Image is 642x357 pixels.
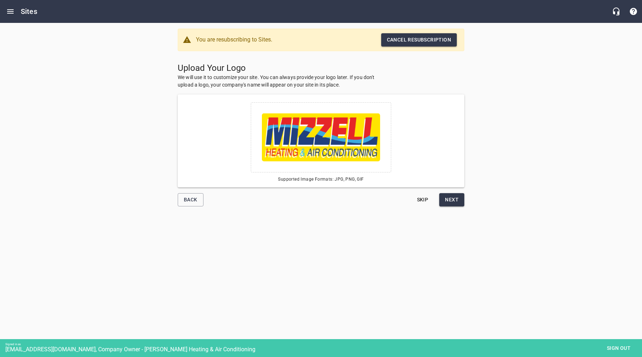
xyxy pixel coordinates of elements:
[196,33,311,47] div: You are resubscribing to Sites.
[411,193,434,206] button: Skip
[381,33,457,47] button: Cancel resubscription
[625,3,642,20] button: Support Portal
[608,3,625,20] button: Live Chat
[178,74,391,89] p: We will use it to customize your site. You can always provide your logo later. If you don't uploa...
[445,195,459,204] span: Next
[604,344,634,353] span: Sign out
[178,193,203,206] button: Back
[182,176,460,183] span: Supported Image Formats: JPG, PNG, GIF
[5,346,642,353] div: [EMAIL_ADDRESS][DOMAIN_NAME], Company Owner - [PERSON_NAME] Heating & Air Conditioning
[262,113,380,161] img: 2640-MHVAC2-1-3-1.png
[414,195,431,204] span: Skip
[439,193,464,206] button: Next
[5,343,642,346] div: Signed in as
[2,3,19,20] button: Open drawer
[21,6,37,17] h6: Sites
[601,342,637,355] button: Sign out
[387,35,451,44] span: Cancel resubscription
[178,63,391,74] h5: Upload Your Logo
[184,195,197,204] span: Back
